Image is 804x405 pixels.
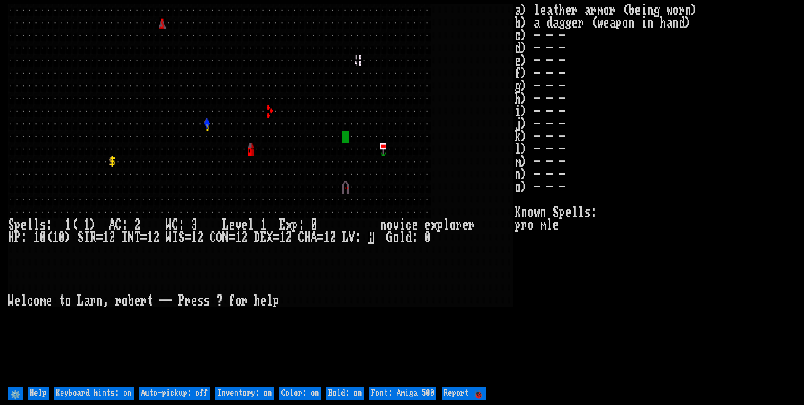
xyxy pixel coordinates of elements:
div: ( [71,219,77,232]
div: S [178,232,185,244]
div: l [248,219,254,232]
div: S [77,232,84,244]
div: o [65,295,71,307]
div: P [14,232,21,244]
div: e [412,219,418,232]
div: ? [216,295,222,307]
div: x [286,219,292,232]
div: W [8,295,14,307]
div: : [21,232,27,244]
div: e [462,219,468,232]
div: n [380,219,386,232]
div: 1 [147,232,153,244]
div: e [424,219,431,232]
div: 1 [52,232,58,244]
div: 1 [33,232,40,244]
input: Bold: on [326,387,364,400]
div: c [27,295,33,307]
div: P [178,295,185,307]
div: C [115,219,122,232]
div: V [349,232,355,244]
div: e [229,219,235,232]
div: 0 [424,232,431,244]
input: Keyboard hints: on [54,387,134,400]
div: i [399,219,405,232]
input: Font: Amiga 500 [369,387,436,400]
div: : [355,232,361,244]
div: e [241,219,248,232]
div: 3 [191,219,197,232]
div: - [166,295,172,307]
input: Inventory: on [215,387,274,400]
div: d [405,232,412,244]
div: L [77,295,84,307]
div: = [229,232,235,244]
div: I [122,232,128,244]
div: o [33,295,40,307]
div: t [58,295,65,307]
div: p [273,295,279,307]
div: n [96,295,103,307]
div: : [412,232,418,244]
div: ) [65,232,71,244]
div: b [128,295,134,307]
div: e [191,295,197,307]
div: I [172,232,178,244]
div: 1 [235,232,241,244]
div: C [298,232,304,244]
div: o [393,232,399,244]
input: Help [28,387,49,400]
div: D [254,232,260,244]
div: o [450,219,456,232]
div: o [122,295,128,307]
div: 1 [191,232,197,244]
div: C [172,219,178,232]
div: : [298,219,304,232]
div: 0 [58,232,65,244]
div: r [241,295,248,307]
div: O [216,232,222,244]
div: c [405,219,412,232]
div: m [40,295,46,307]
div: S [8,219,14,232]
div: R [90,232,96,244]
div: 1 [260,219,267,232]
div: N [128,232,134,244]
mark: H [368,232,374,244]
div: a [84,295,90,307]
div: E [260,232,267,244]
div: f [229,295,235,307]
div: s [40,219,46,232]
div: r [140,295,147,307]
div: l [399,232,405,244]
div: A [311,232,317,244]
div: p [437,219,443,232]
div: 1 [65,219,71,232]
div: h [254,295,260,307]
input: ⚙️ [8,387,23,400]
div: T [134,232,140,244]
div: e [134,295,140,307]
input: Color: on [279,387,321,400]
div: r [185,295,191,307]
div: l [27,219,33,232]
div: p [14,219,21,232]
div: W [166,219,172,232]
div: 2 [134,219,140,232]
div: W [166,232,172,244]
div: = [273,232,279,244]
div: ( [46,232,52,244]
div: : [46,219,52,232]
div: 2 [109,232,115,244]
div: ) [90,219,96,232]
div: r [468,219,475,232]
div: p [292,219,298,232]
div: N [222,232,229,244]
div: o [235,295,241,307]
div: 1 [279,232,286,244]
div: 1 [103,232,109,244]
div: v [393,219,399,232]
div: X [267,232,273,244]
div: l [443,219,450,232]
div: A [109,219,115,232]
